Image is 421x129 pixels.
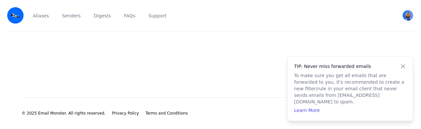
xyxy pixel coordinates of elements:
[112,111,139,116] a: Privacy Policy
[7,7,24,24] img: Email Monster
[146,111,188,116] span: Terms and Conditions
[403,10,413,21] img: jenny poldo's Avatar
[294,72,406,105] p: To make sure you get all emails that are forwarded to you, it's recommended to create a new filte...
[294,108,320,113] a: Learn More
[402,10,414,21] button: User menu
[112,111,139,116] span: Privacy Policy
[294,63,406,70] h4: TIP: Never miss forwarded emails
[146,111,188,116] a: Terms and Conditions
[22,111,106,116] li: © 2025 Email Monster. All rights reserved.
